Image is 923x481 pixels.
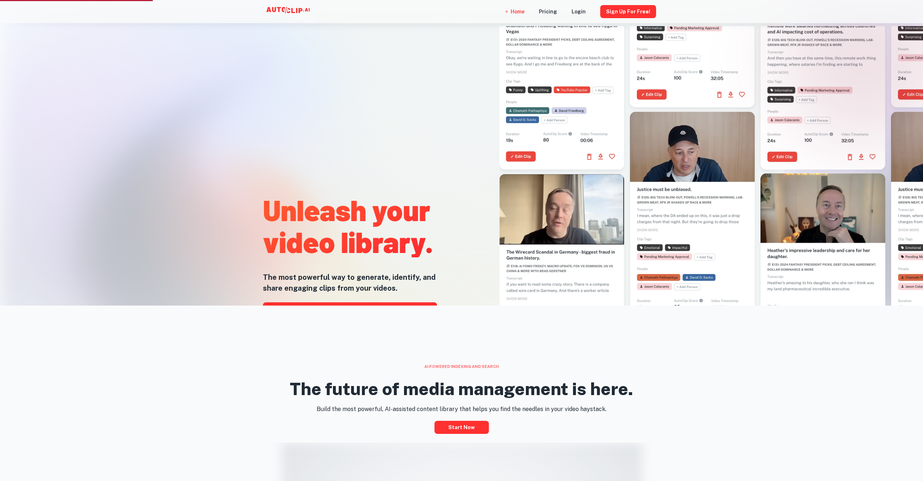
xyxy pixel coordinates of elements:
a: Start now [434,421,489,434]
a: Get Started [263,302,437,320]
div: AI powered indexing and search [253,364,671,370]
p: Build the most powerful, AI-assisted content library that helps you find the needles in your vide... [253,405,671,414]
h2: The future of media management is here. [290,378,633,399]
button: Sign Up for free! [600,5,656,18]
h1: Unleash your video library. [263,194,437,257]
h5: The most powerful way to generate, identify, and share engaging clips from your videos. [263,272,437,294]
